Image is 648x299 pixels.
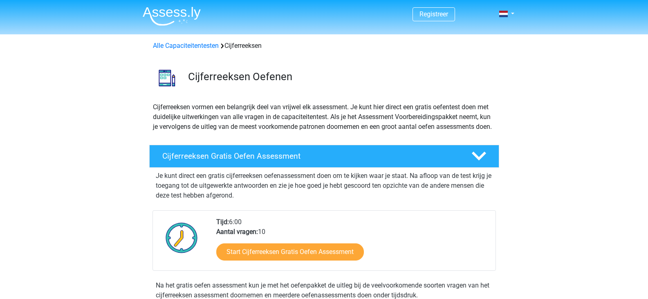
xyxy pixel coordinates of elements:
img: Assessly [143,7,201,26]
h3: Cijferreeksen Oefenen [188,70,493,83]
a: Start Cijferreeksen Gratis Oefen Assessment [216,243,364,261]
a: Alle Capaciteitentesten [153,42,219,49]
a: Registreer [419,10,448,18]
div: 6:00 10 [210,217,495,270]
img: Klok [161,217,202,258]
img: cijferreeksen [150,61,184,95]
a: Cijferreeksen Gratis Oefen Assessment [146,145,502,168]
p: Cijferreeksen vormen een belangrijk deel van vrijwel elk assessment. Je kunt hier direct een grat... [153,102,496,132]
div: Cijferreeksen [150,41,499,51]
b: Aantal vragen: [216,228,258,236]
p: Je kunt direct een gratis cijferreeksen oefenassessment doen om te kijken waar je staat. Na afloo... [156,171,493,200]
h4: Cijferreeksen Gratis Oefen Assessment [162,151,458,161]
b: Tijd: [216,218,229,226]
